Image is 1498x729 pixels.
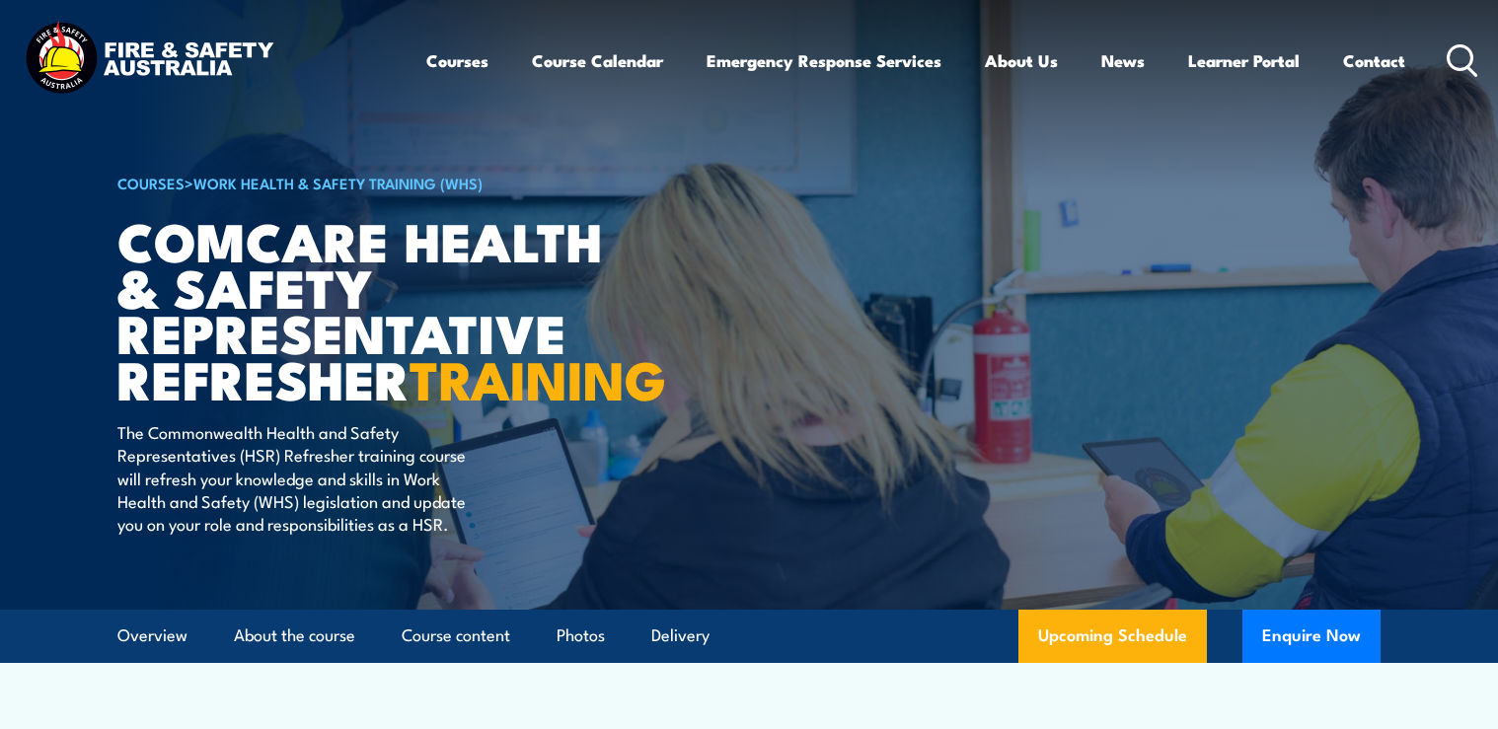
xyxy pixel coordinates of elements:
[1018,610,1207,663] a: Upcoming Schedule
[234,610,355,662] a: About the course
[117,420,478,536] p: The Commonwealth Health and Safety Representatives (HSR) Refresher training course will refresh y...
[1101,35,1145,87] a: News
[426,35,488,87] a: Courses
[532,35,663,87] a: Course Calendar
[985,35,1058,87] a: About Us
[117,610,187,662] a: Overview
[707,35,941,87] a: Emergency Response Services
[1242,610,1381,663] button: Enquire Now
[1188,35,1300,87] a: Learner Portal
[402,610,510,662] a: Course content
[1343,35,1405,87] a: Contact
[193,172,483,193] a: Work Health & Safety Training (WHS)
[117,217,605,401] h1: Comcare Health & Safety Representative Refresher
[410,336,666,418] strong: TRAINING
[557,610,605,662] a: Photos
[117,171,605,194] h6: >
[117,172,185,193] a: COURSES
[651,610,710,662] a: Delivery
